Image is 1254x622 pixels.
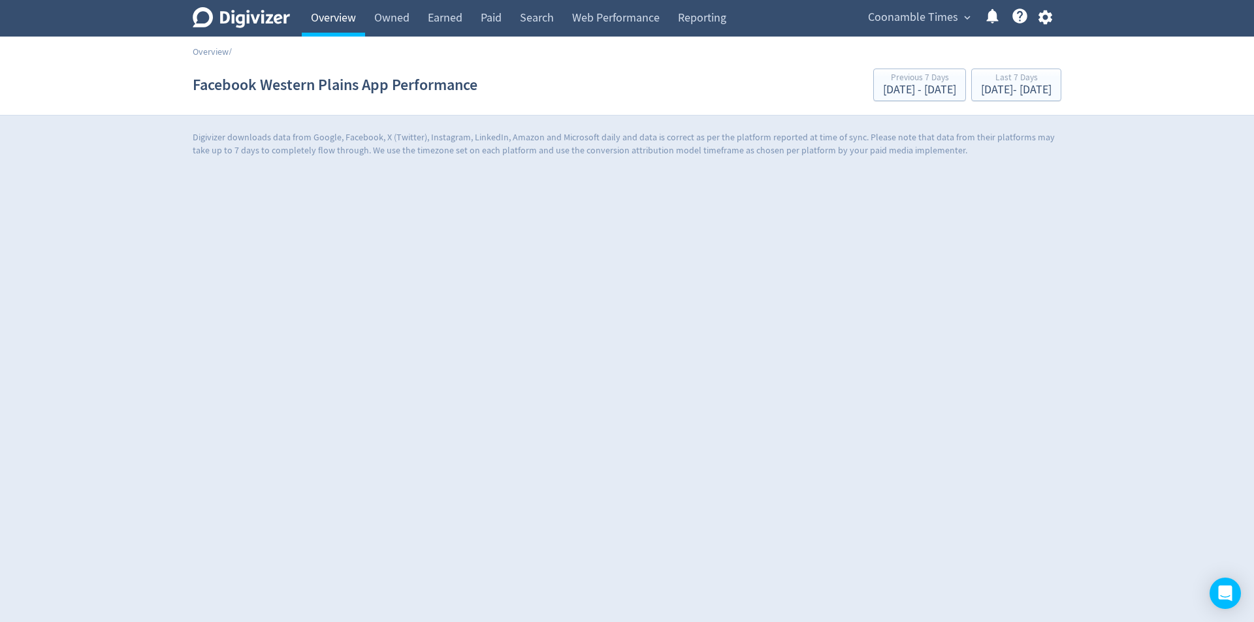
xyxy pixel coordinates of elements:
div: [DATE] - [DATE] [883,84,956,96]
span: expand_more [961,12,973,23]
button: Coonamble Times [863,7,974,28]
div: Open Intercom Messenger [1210,578,1241,609]
button: Last 7 Days[DATE]- [DATE] [971,69,1061,101]
span: Coonamble Times [868,7,958,28]
div: Last 7 Days [981,73,1052,84]
h1: Facebook Western Plains App Performance [193,64,477,106]
span: / [229,46,232,57]
div: [DATE] - [DATE] [981,84,1052,96]
p: Digivizer downloads data from Google, Facebook, X (Twitter), Instagram, LinkedIn, Amazon and Micr... [193,131,1061,157]
div: Previous 7 Days [883,73,956,84]
button: Previous 7 Days[DATE] - [DATE] [873,69,966,101]
a: Overview [193,46,229,57]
